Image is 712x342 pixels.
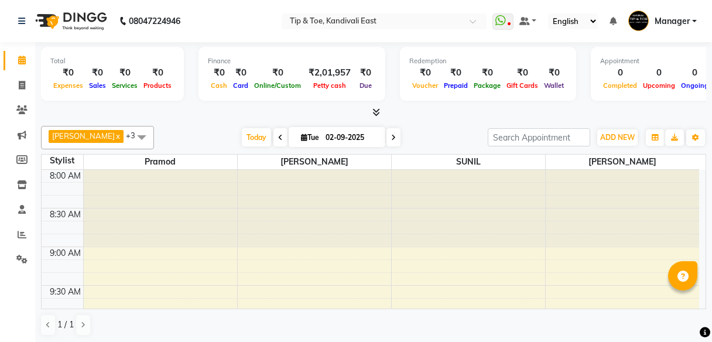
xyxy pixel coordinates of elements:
[242,128,271,146] span: Today
[50,56,174,66] div: Total
[488,128,590,146] input: Search Appointment
[541,81,567,90] span: Wallet
[546,155,700,169] span: [PERSON_NAME]
[50,81,86,90] span: Expenses
[50,66,86,80] div: ₹0
[441,81,471,90] span: Prepaid
[678,81,711,90] span: Ongoing
[84,155,237,169] span: Pramod
[230,81,251,90] span: Card
[109,81,141,90] span: Services
[663,295,700,330] iframe: chat widget
[471,66,504,80] div: ₹0
[251,81,304,90] span: Online/Custom
[600,66,640,80] div: 0
[238,155,391,169] span: [PERSON_NAME]
[30,5,110,37] img: logo
[298,133,322,142] span: Tue
[471,81,504,90] span: Package
[57,319,74,331] span: 1 / 1
[86,66,109,80] div: ₹0
[115,131,120,141] a: x
[141,81,174,90] span: Products
[392,155,545,169] span: SUNIL
[655,15,690,28] span: Manager
[409,81,441,90] span: Voucher
[109,66,141,80] div: ₹0
[504,66,541,80] div: ₹0
[52,131,115,141] span: [PERSON_NAME]
[47,247,83,259] div: 9:00 AM
[409,56,567,66] div: Redemption
[640,81,678,90] span: Upcoming
[141,66,174,80] div: ₹0
[628,11,649,31] img: Manager
[441,66,471,80] div: ₹0
[251,66,304,80] div: ₹0
[47,286,83,298] div: 9:30 AM
[126,131,144,140] span: +3
[600,81,640,90] span: Completed
[208,66,230,80] div: ₹0
[42,155,83,167] div: Stylist
[541,66,567,80] div: ₹0
[310,81,349,90] span: Petty cash
[640,66,678,80] div: 0
[409,66,441,80] div: ₹0
[47,170,83,182] div: 8:00 AM
[504,81,541,90] span: Gift Cards
[357,81,375,90] span: Due
[230,66,251,80] div: ₹0
[129,5,180,37] b: 08047224946
[355,66,376,80] div: ₹0
[208,56,376,66] div: Finance
[208,81,230,90] span: Cash
[47,208,83,221] div: 8:30 AM
[322,129,381,146] input: 2025-09-02
[304,66,355,80] div: ₹2,01,957
[597,129,638,146] button: ADD NEW
[86,81,109,90] span: Sales
[678,66,711,80] div: 0
[600,133,635,142] span: ADD NEW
